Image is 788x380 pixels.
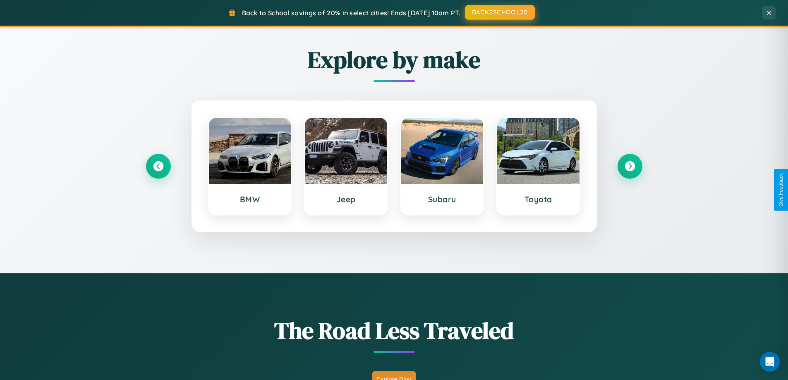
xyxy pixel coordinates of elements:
div: Give Feedback [778,173,784,207]
div: Open Intercom Messenger [760,352,780,372]
span: Back to School savings of 20% in select cities! Ends [DATE] 10am PT. [242,9,460,17]
h3: Toyota [505,194,571,204]
h3: Jeep [313,194,379,204]
button: BACK2SCHOOL20 [465,5,535,20]
h3: Subaru [410,194,475,204]
h1: The Road Less Traveled [146,315,642,347]
h3: BMW [217,194,283,204]
h2: Explore by make [146,44,642,76]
